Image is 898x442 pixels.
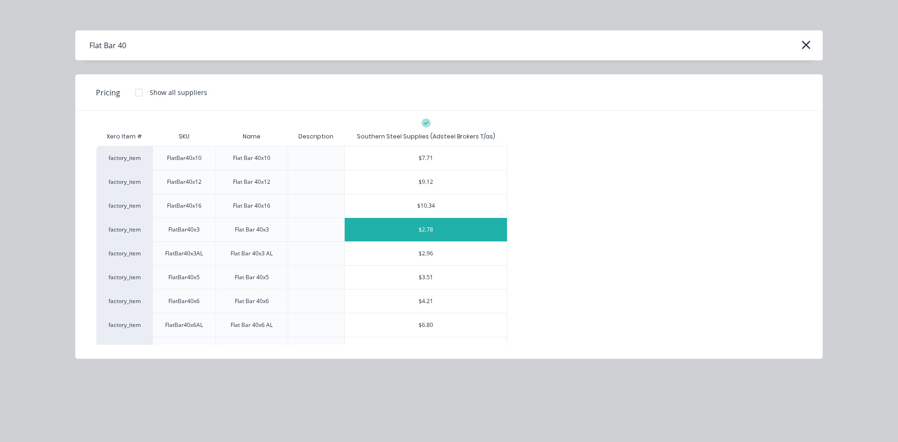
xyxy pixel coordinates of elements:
[96,217,152,241] div: factory_item
[96,170,152,194] div: factory_item
[345,242,507,265] div: $2.96
[89,40,126,51] div: Flat Bar 40
[357,132,495,141] div: Southern Steel Supplies (Adsteel Brokers T/as)
[345,266,507,289] div: $3.51
[345,218,507,241] div: $2.78
[235,225,269,234] div: Flat Bar 40x3
[345,337,507,361] div: $5.60
[96,289,152,313] div: factory_item
[96,194,152,217] div: factory_item
[96,313,152,337] div: factory_item
[171,125,197,148] div: SKU
[96,265,152,289] div: factory_item
[96,337,152,361] div: factory_item
[233,202,270,210] div: Flat Bar 40x16
[165,321,203,329] div: FlatBar40x6AL
[345,313,507,337] div: $6.80
[96,146,152,170] div: factory_item
[167,202,202,210] div: FlatBar40x16
[167,154,202,162] div: FlatBar40x10
[345,146,507,170] div: $7.71
[96,127,152,146] div: Xero Item #
[233,154,270,162] div: Flat Bar 40x10
[96,241,152,265] div: factory_item
[345,170,507,194] div: $9.12
[291,125,341,148] div: Description
[235,125,268,148] div: Name
[345,194,507,217] div: $10.34
[96,87,120,98] span: Pricing
[168,225,200,234] div: FlatBar40x3
[231,321,273,329] div: Flat Bar 40x6 AL
[235,297,269,305] div: Flat Bar 40x6
[231,249,273,258] div: Flat Bar 40x3 AL
[150,87,207,97] div: Show all suppliers
[345,290,507,313] div: $4.21
[165,249,203,258] div: FlatBar40x3AL
[233,178,270,186] div: Flat Bar 40x12
[168,273,200,282] div: FlatBar40x5
[167,178,202,186] div: FlatBar40x12
[235,273,269,282] div: Flat Bar 40x5
[168,297,200,305] div: FlatBar40x6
